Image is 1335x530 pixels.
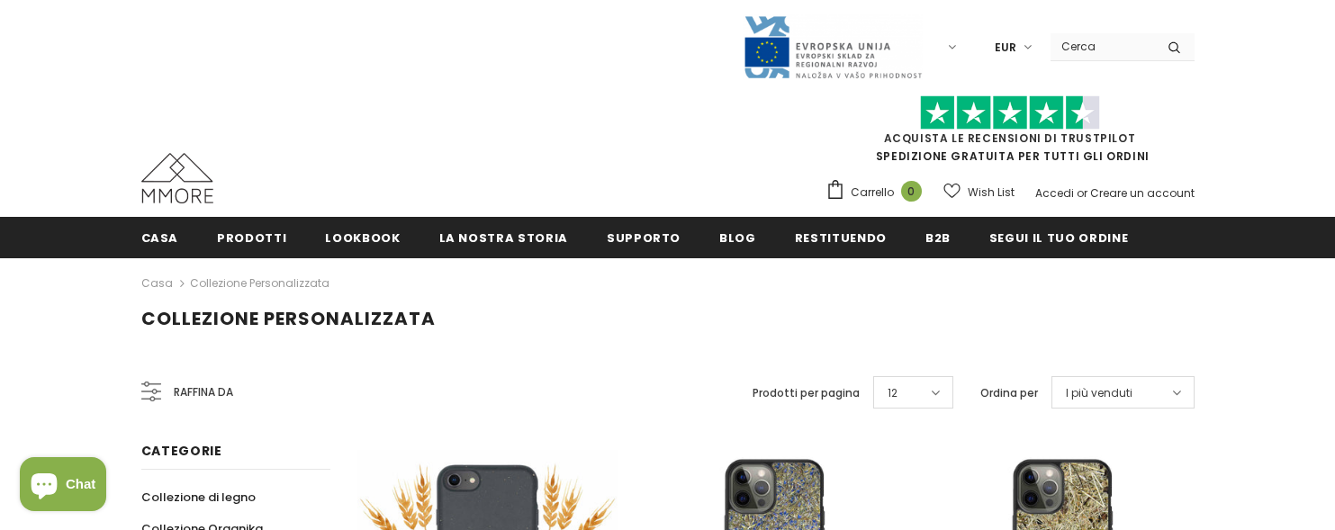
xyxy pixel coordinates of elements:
[141,442,222,460] span: Categorie
[325,217,400,257] a: Lookbook
[743,39,923,54] a: Javni Razpis
[989,229,1128,247] span: Segui il tuo ordine
[795,217,887,257] a: Restituendo
[1090,185,1195,201] a: Creare un account
[141,153,213,203] img: Casi MMORE
[920,95,1100,130] img: Fidati di Pilot Stars
[980,384,1038,402] label: Ordina per
[325,229,400,247] span: Lookbook
[141,489,256,506] span: Collezione di legno
[1051,33,1154,59] input: Search Site
[439,229,568,247] span: La nostra storia
[925,217,951,257] a: B2B
[968,184,1015,202] span: Wish List
[851,184,894,202] span: Carrello
[439,217,568,257] a: La nostra storia
[943,176,1015,208] a: Wish List
[719,229,756,247] span: Blog
[141,306,436,331] span: Collezione personalizzata
[825,179,931,206] a: Carrello 0
[753,384,860,402] label: Prodotti per pagina
[989,217,1128,257] a: Segui il tuo ordine
[217,229,286,247] span: Prodotti
[925,229,951,247] span: B2B
[825,103,1195,164] span: SPEDIZIONE GRATUITA PER TUTTI GLI ORDINI
[719,217,756,257] a: Blog
[141,217,179,257] a: Casa
[607,229,681,247] span: supporto
[901,181,922,202] span: 0
[141,229,179,247] span: Casa
[743,14,923,80] img: Javni Razpis
[190,275,329,291] a: Collezione personalizzata
[995,39,1016,57] span: EUR
[14,457,112,516] inbox-online-store-chat: Shopify online store chat
[217,217,286,257] a: Prodotti
[1066,384,1132,402] span: I più venduti
[1035,185,1074,201] a: Accedi
[1077,185,1087,201] span: or
[884,130,1136,146] a: Acquista le recensioni di TrustPilot
[141,481,256,513] a: Collezione di legno
[888,384,898,402] span: 12
[795,229,887,247] span: Restituendo
[174,382,233,402] span: Raffina da
[607,217,681,257] a: supporto
[141,273,173,294] a: Casa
